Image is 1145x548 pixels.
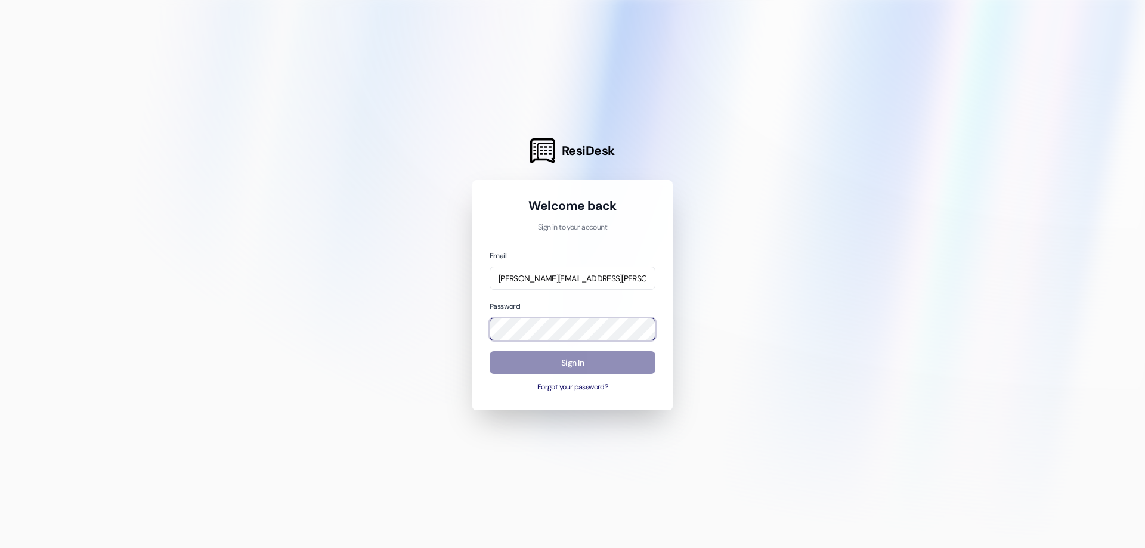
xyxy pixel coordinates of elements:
[490,197,655,214] h1: Welcome back
[490,222,655,233] p: Sign in to your account
[530,138,555,163] img: ResiDesk Logo
[490,382,655,393] button: Forgot your password?
[490,267,655,290] input: name@example.com
[490,251,506,261] label: Email
[490,351,655,374] button: Sign In
[562,143,615,159] span: ResiDesk
[490,302,520,311] label: Password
